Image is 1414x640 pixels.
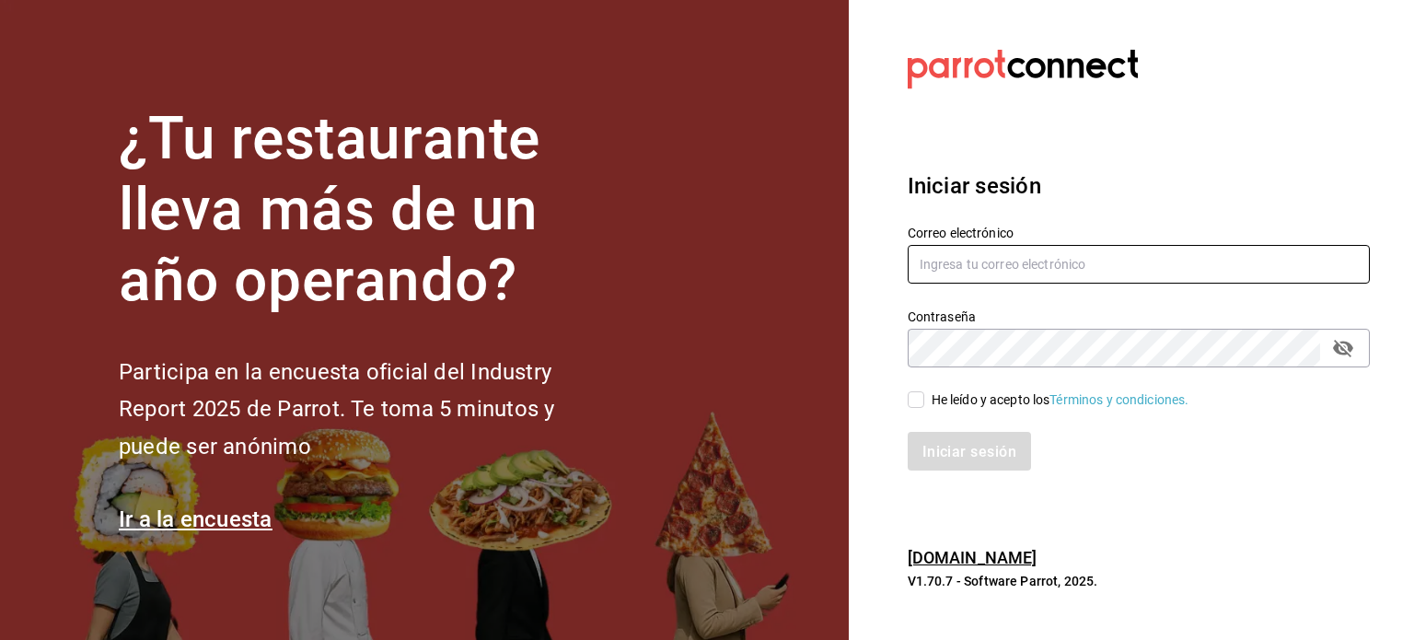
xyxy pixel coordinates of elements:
font: V1.70.7 - Software Parrot, 2025. [908,574,1098,588]
font: He leído y acepto los [932,392,1050,407]
a: [DOMAIN_NAME] [908,548,1037,567]
font: ¿Tu restaurante lleva más de un año operando? [119,104,540,315]
a: Ir a la encuesta [119,506,272,532]
font: Participa en la encuesta oficial del Industry Report 2025 de Parrot. Te toma 5 minutos y puede se... [119,359,554,460]
font: Correo electrónico [908,226,1014,240]
font: Iniciar sesión [908,173,1041,199]
a: Términos y condiciones. [1049,392,1188,407]
input: Ingresa tu correo electrónico [908,245,1370,284]
button: campo de contraseña [1327,332,1359,364]
font: Contraseña [908,309,976,324]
